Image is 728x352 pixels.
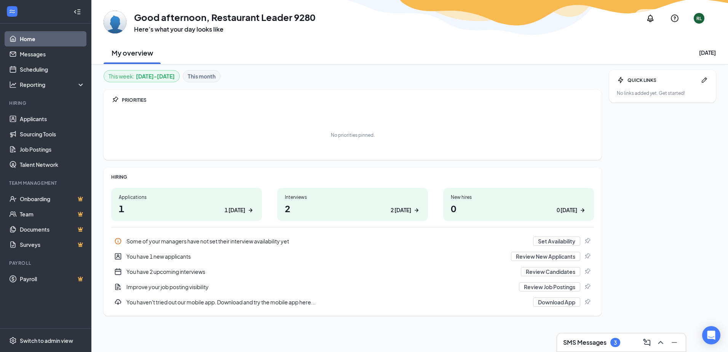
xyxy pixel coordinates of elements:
[111,279,594,294] a: DocumentAddImprove your job posting visibilityReview Job PostingsPin
[511,252,580,261] button: Review New Applicants
[20,111,85,126] a: Applicants
[111,234,594,249] div: Some of your managers have not set their interview availability yet
[614,339,617,346] div: 3
[126,237,528,245] div: Some of your managers have not set their interview availability yet
[111,174,594,180] div: HIRING
[391,206,411,214] div: 2 [DATE]
[247,206,254,214] svg: ArrowRight
[699,49,716,56] div: [DATE]
[20,206,85,222] a: TeamCrown
[583,253,591,260] svg: Pin
[9,81,17,88] svg: Analysis
[701,76,708,84] svg: Pen
[583,237,591,245] svg: Pin
[134,11,315,24] h1: Good afternoon, Restaurant Leader 9280
[20,62,85,77] a: Scheduling
[654,336,666,349] button: ChevronUp
[443,188,594,221] a: New hires00 [DATE]ArrowRight
[126,253,506,260] div: You have 1 new applicants
[670,14,679,23] svg: QuestionInfo
[331,132,375,138] div: No priorities pinned.
[20,31,85,46] a: Home
[20,222,85,237] a: DocumentsCrown
[702,326,720,344] div: Open Intercom Messenger
[20,337,73,344] div: Switch to admin view
[112,48,153,58] h2: My overview
[519,282,580,291] button: Review Job Postings
[617,90,708,96] div: No links added yet. Get started!
[667,336,680,349] button: Minimize
[114,237,122,245] svg: Info
[20,142,85,157] a: Job Postings
[656,338,665,347] svg: ChevronUp
[111,279,594,294] div: Improve your job posting visibility
[20,81,85,88] div: Reporting
[109,72,175,80] div: This week :
[104,11,126,34] img: Restaurant Leader 9280
[627,77,698,83] div: QUICK LINKS
[122,97,594,103] div: PRIORITIES
[119,202,254,215] h1: 1
[111,188,262,221] a: Applications11 [DATE]ArrowRight
[111,234,594,249] a: InfoSome of your managers have not set their interview availability yetSet AvailabilityPin
[9,337,17,344] svg: Settings
[583,283,591,291] svg: Pin
[285,202,420,215] h1: 2
[111,294,594,310] div: You haven't tried out our mobile app. Download and try the mobile app here...
[563,338,607,347] h3: SMS Messages
[114,268,122,275] svg: CalendarNew
[20,157,85,172] a: Talent Network
[413,206,420,214] svg: ArrowRight
[20,271,85,286] a: PayrollCrown
[20,191,85,206] a: OnboardingCrown
[579,206,586,214] svg: ArrowRight
[126,268,516,275] div: You have 2 upcoming interviews
[9,180,83,186] div: Team Management
[583,268,591,275] svg: Pin
[617,76,624,84] svg: Bolt
[557,206,577,214] div: 0 [DATE]
[9,100,83,106] div: Hiring
[126,283,514,291] div: Improve your job posting visibility
[20,126,85,142] a: Sourcing Tools
[696,15,702,22] div: RL
[451,202,586,215] h1: 0
[670,338,679,347] svg: Minimize
[119,194,254,200] div: Applications
[225,206,245,214] div: 1 [DATE]
[533,298,580,307] button: Download App
[111,264,594,279] a: CalendarNewYou have 2 upcoming interviewsReview CandidatesPin
[114,283,122,291] svg: DocumentAdd
[646,14,655,23] svg: Notifications
[20,237,85,252] a: SurveysCrown
[285,194,420,200] div: Interviews
[111,294,594,310] a: DownloadYou haven't tried out our mobile app. Download and try the mobile app here...Download AppPin
[533,237,580,246] button: Set Availability
[20,46,85,62] a: Messages
[111,249,594,264] div: You have 1 new applicants
[451,194,586,200] div: New hires
[8,8,16,15] svg: WorkstreamLogo
[136,72,175,80] b: [DATE] - [DATE]
[521,267,580,276] button: Review Candidates
[114,253,122,260] svg: UserEntity
[277,188,428,221] a: Interviews22 [DATE]ArrowRight
[9,260,83,266] div: Payroll
[134,25,315,34] h3: Here’s what your day looks like
[642,338,651,347] svg: ComposeMessage
[73,8,81,16] svg: Collapse
[126,298,528,306] div: You haven't tried out our mobile app. Download and try the mobile app here...
[111,249,594,264] a: UserEntityYou have 1 new applicantsReview New ApplicantsPin
[114,298,122,306] svg: Download
[111,264,594,279] div: You have 2 upcoming interviews
[111,96,119,104] svg: Pin
[583,298,591,306] svg: Pin
[640,336,652,349] button: ComposeMessage
[188,72,216,80] b: This month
